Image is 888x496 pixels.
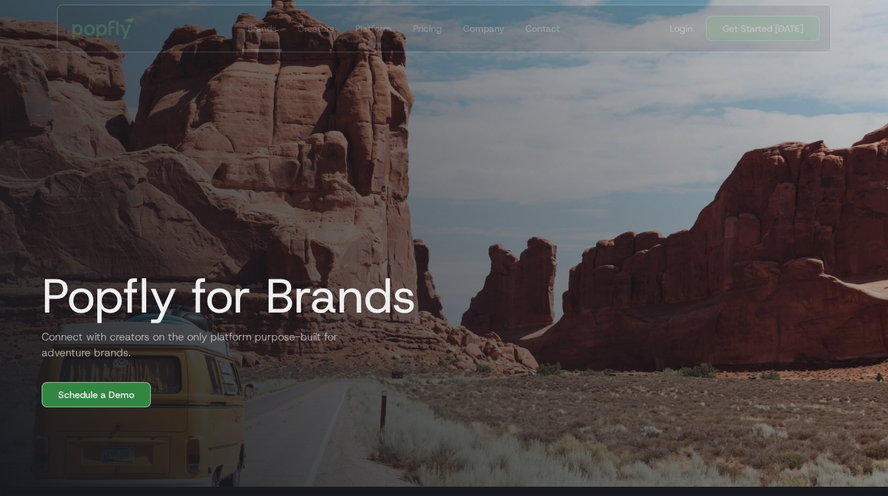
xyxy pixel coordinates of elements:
a: home [63,9,148,48]
a: Company [458,5,510,52]
h2: Connect with creators on the only platform purpose-built for adventure brands. [31,329,349,361]
div: Platform [355,22,392,35]
a: Login [664,22,698,35]
div: Login [670,22,693,35]
div: Pricing [413,22,442,35]
a: Contact [520,5,565,52]
h1: Popfly for Brands [31,270,416,322]
div: Creators [298,22,334,35]
a: Creators [292,5,339,52]
div: Contact [525,22,560,35]
a: Schedule a Demo [42,382,151,407]
div: Company [463,22,504,35]
a: Get Started [DATE] [706,16,820,41]
a: Brands [242,5,282,52]
a: Pricing [408,5,447,52]
div: Brands [247,22,277,35]
a: Platform [350,5,397,52]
